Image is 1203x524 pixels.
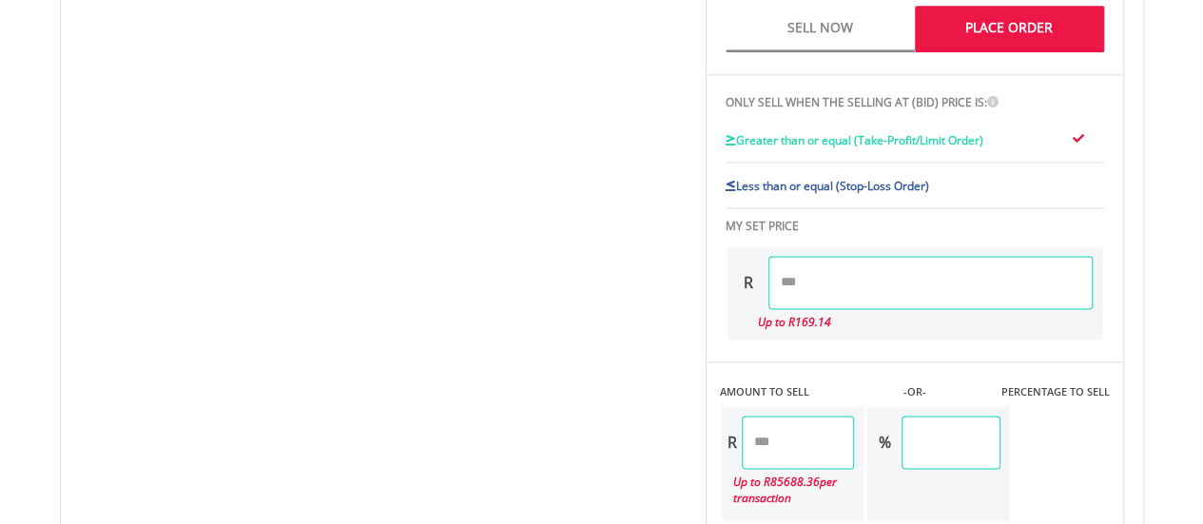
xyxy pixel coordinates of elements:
h6: ONLY SELL WHEN THE SELLING AT (BID) PRICE IS: [726,94,1104,111]
span: Less than or equal (Stop-Loss Order) [736,178,929,194]
div: Up to R per transaction [722,469,855,511]
div: R [722,416,742,469]
label: PERCENTAGE TO SELL [1000,384,1109,399]
span: 169.14 [795,314,831,330]
label: AMOUNT TO SELL [720,384,809,399]
a: Sell Now [726,6,915,52]
div: R [728,256,768,309]
h6: MY SET PRICE [726,218,1104,235]
span: Greater than or equal (Take-Profit/Limit Order) [736,132,983,148]
div: % [867,416,902,469]
a: Place Order [915,6,1104,52]
label: -OR- [902,384,925,399]
div: Up to R [758,309,1093,330]
span: 85688.36 [770,474,820,490]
